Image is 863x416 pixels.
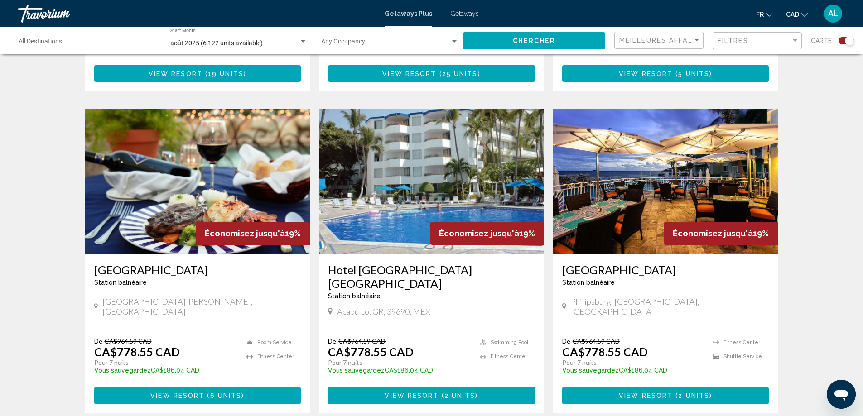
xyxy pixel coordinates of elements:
[444,392,476,400] span: 2 units
[562,263,769,277] a: [GEOGRAPHIC_DATA]
[208,70,244,77] span: 19 units
[450,10,479,17] a: Getaways
[328,367,385,374] span: Vous sauvegardez
[204,392,244,400] span: ( )
[723,354,762,359] span: Shuttle Service
[673,229,753,238] span: Économisez jusqu'à
[328,345,414,359] p: CA$778.55 CAD
[94,65,301,82] button: View Resort(19 units)
[439,229,519,238] span: Économisez jusqu'à
[562,359,704,367] p: Pour 7 nuits
[328,387,535,404] button: View Resort(2 units)
[94,387,301,404] button: View Resort(6 units)
[463,32,605,49] button: Chercher
[678,392,709,400] span: 2 units
[619,392,673,400] span: View Resort
[202,70,246,77] span: ( )
[713,32,802,50] button: Filter
[562,387,769,404] button: View Resort(2 units)
[827,380,856,409] iframe: Button to launch messaging window
[338,337,386,345] span: CA$964.59 CAD
[150,392,204,400] span: View Resort
[196,222,310,245] div: 19%
[442,70,478,77] span: 25 units
[170,39,263,47] span: août 2025 (6,122 units available)
[553,109,778,254] img: ii_oys10.jpg
[149,70,202,77] span: View Resort
[756,8,772,21] button: Change language
[573,337,620,345] span: CA$964.59 CAD
[328,337,336,345] span: De
[828,9,839,18] span: AL
[678,70,709,77] span: 5 units
[385,10,432,17] a: Getaways Plus
[673,70,712,77] span: ( )
[94,367,238,374] p: CA$186.04 CAD
[723,339,760,345] span: Fitness Center
[94,263,301,277] a: [GEOGRAPHIC_DATA]
[562,65,769,82] button: View Resort(5 units)
[328,292,381,300] span: Station balnéaire
[430,222,544,245] div: 19%
[94,367,151,374] span: Vous sauvegardez
[436,70,480,77] span: ( )
[673,392,712,400] span: ( )
[821,4,845,23] button: User Menu
[328,263,535,290] a: Hotel [GEOGRAPHIC_DATA] [GEOGRAPHIC_DATA]
[385,392,439,400] span: View Resort
[94,279,147,286] span: Station balnéaire
[664,222,778,245] div: 19%
[210,392,242,400] span: 6 units
[513,38,556,45] span: Chercher
[491,354,527,359] span: Fitness Center
[718,37,748,44] span: Filtres
[786,8,808,21] button: Change currency
[257,354,294,359] span: Fitness Center
[562,345,648,359] p: CA$778.55 CAD
[94,337,102,345] span: De
[105,337,152,345] span: CA$964.59 CAD
[562,367,704,374] p: CA$186.04 CAD
[328,65,535,82] button: View Resort(25 units)
[811,34,832,47] span: Carte
[491,339,528,345] span: Swimming Pool
[619,37,705,44] span: Meilleures affaires
[319,109,544,254] img: ii_mbu1.jpg
[619,70,673,77] span: View Resort
[786,11,799,18] span: CAD
[562,279,615,286] span: Station balnéaire
[337,306,430,316] span: Acapulco, GR, 39690, MEX
[94,345,180,359] p: CA$778.55 CAD
[18,5,376,23] a: Travorium
[382,70,436,77] span: View Resort
[562,337,570,345] span: De
[562,367,619,374] span: Vous sauvegardez
[94,359,238,367] p: Pour 7 nuits
[85,109,310,254] img: ii_lgf4.jpg
[439,392,478,400] span: ( )
[205,229,285,238] span: Économisez jusqu'à
[619,37,701,44] mat-select: Sort by
[571,296,769,316] span: Philipsburg, [GEOGRAPHIC_DATA], [GEOGRAPHIC_DATA]
[257,339,292,345] span: Room Service
[328,359,471,367] p: Pour 7 nuits
[756,11,764,18] span: fr
[102,296,301,316] span: [GEOGRAPHIC_DATA][PERSON_NAME], [GEOGRAPHIC_DATA]
[328,367,471,374] p: CA$186.04 CAD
